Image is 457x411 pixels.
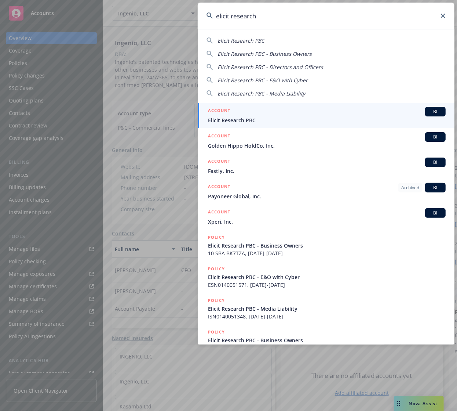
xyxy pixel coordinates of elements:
span: Elicit Research PBC [217,37,264,44]
span: Golden Hippo HoldCo, Inc. [208,142,446,149]
span: BI [428,134,443,140]
h5: POLICY [208,328,225,336]
span: Elicit Research PBC - Business Owners [208,336,446,344]
a: ACCOUNTBIFastly, Inc. [198,154,454,179]
span: 10 SBA BK7TZA, [DATE]-[DATE] [208,249,446,257]
span: 10 SBA BK7TZA, [DATE]-[DATE] [208,344,446,352]
span: Elicit Research PBC - E&O with Cyber [217,77,308,84]
h5: ACCOUNT [208,132,230,141]
span: Elicit Research PBC [208,116,446,124]
span: ISN0140051348, [DATE]-[DATE] [208,313,446,320]
span: Archived [401,184,419,191]
span: Elicit Research PBC - Media Liability [217,90,305,97]
span: Elicit Research PBC - Business Owners [208,242,446,249]
a: ACCOUNTBIGolden Hippo HoldCo, Inc. [198,128,454,154]
span: BI [428,210,443,216]
span: Payoneer Global, Inc. [208,192,446,200]
a: ACCOUNTArchivedBIPayoneer Global, Inc. [198,179,454,204]
h5: ACCOUNT [208,208,230,217]
a: POLICYElicit Research PBC - E&O with CyberESN0140051571, [DATE]-[DATE] [198,261,454,293]
span: ESN0140051571, [DATE]-[DATE] [208,281,446,289]
span: Elicit Research PBC - E&O with Cyber [208,273,446,281]
a: POLICYElicit Research PBC - Business Owners10 SBA BK7TZA, [DATE]-[DATE] [198,230,454,261]
span: Xperi, Inc. [208,218,446,226]
h5: ACCOUNT [208,183,230,192]
span: BI [428,159,443,166]
span: Elicit Research PBC - Directors and Officers [217,64,323,71]
a: ACCOUNTBIXperi, Inc. [198,204,454,230]
span: Elicit Research PBC - Media Liability [208,305,446,313]
h5: ACCOUNT [208,158,230,166]
input: Search... [198,3,454,29]
span: BI [428,184,443,191]
a: ACCOUNTBIElicit Research PBC [198,103,454,128]
span: BI [428,108,443,115]
h5: ACCOUNT [208,107,230,116]
span: Elicit Research PBC - Business Owners [217,50,312,57]
span: Fastly, Inc. [208,167,446,175]
h5: POLICY [208,297,225,304]
a: POLICYElicit Research PBC - Media LiabilityISN0140051348, [DATE]-[DATE] [198,293,454,324]
h5: POLICY [208,265,225,273]
a: POLICYElicit Research PBC - Business Owners10 SBA BK7TZA, [DATE]-[DATE] [198,324,454,356]
h5: POLICY [208,234,225,241]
